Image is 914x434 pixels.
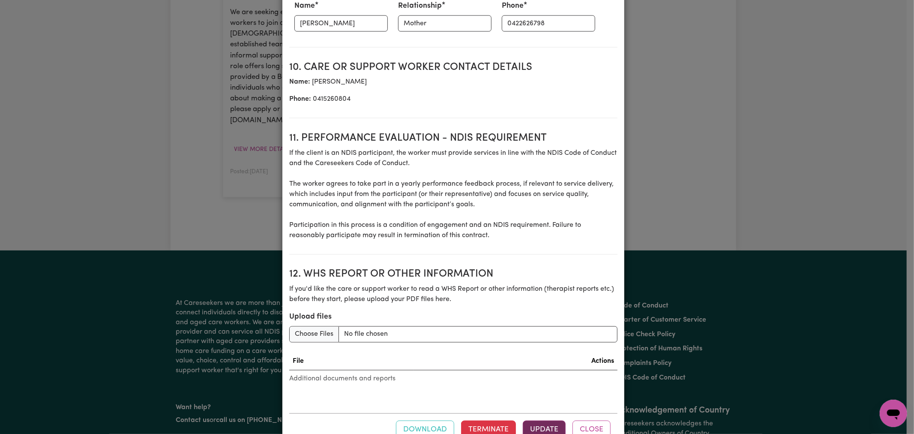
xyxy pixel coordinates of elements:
h2: 10. Care or support worker contact details [289,61,617,74]
label: Upload files [289,312,332,323]
label: Name [294,0,315,12]
p: If the client is an NDIS participant, the worker must provide services in line with the NDIS Code... [289,148,617,241]
input: e.g. Amber Smith [294,15,388,32]
h2: 12. WHS Report or Other Information [289,268,617,281]
th: Actions [414,353,617,371]
h2: 11. Performance evaluation - NDIS requirement [289,132,617,145]
label: Phone [502,0,524,12]
b: Phone: [289,96,311,102]
b: Name: [289,78,310,85]
p: 0415260804 [289,94,617,104]
p: If you'd like the care or support worker to read a WHS Report or other information (therapist rep... [289,284,617,305]
caption: Additional documents and reports [289,371,617,388]
p: [PERSON_NAME] [289,77,617,87]
iframe: Button to launch messaging window [880,400,907,427]
input: e.g. Daughter [398,15,491,32]
th: File [289,353,414,371]
label: Relationship [398,0,442,12]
